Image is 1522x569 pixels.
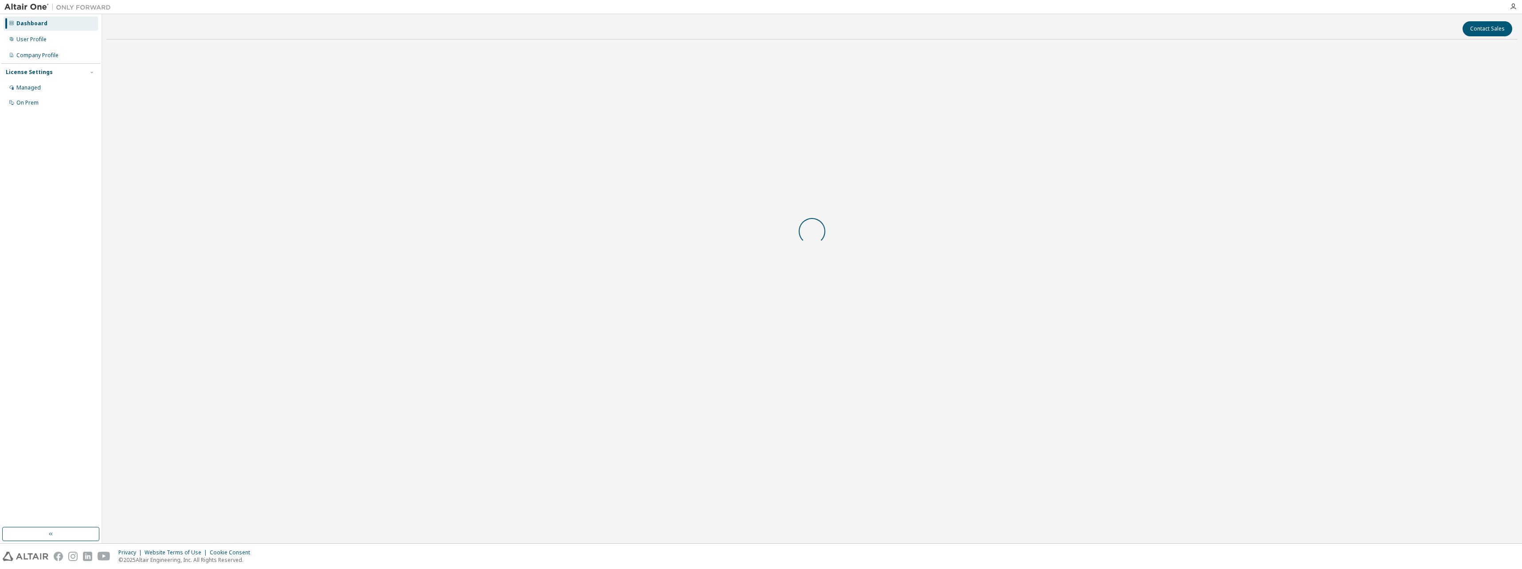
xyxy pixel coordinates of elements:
div: License Settings [6,69,53,76]
img: instagram.svg [68,552,78,561]
div: User Profile [16,36,47,43]
div: Website Terms of Use [145,549,210,556]
div: On Prem [16,99,39,106]
button: Contact Sales [1463,21,1512,36]
p: © 2025 Altair Engineering, Inc. All Rights Reserved. [118,556,255,564]
div: Dashboard [16,20,47,27]
img: facebook.svg [54,552,63,561]
img: linkedin.svg [83,552,92,561]
img: youtube.svg [98,552,110,561]
div: Company Profile [16,52,59,59]
div: Managed [16,84,41,91]
img: Altair One [4,3,115,12]
div: Cookie Consent [210,549,255,556]
img: altair_logo.svg [3,552,48,561]
div: Privacy [118,549,145,556]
